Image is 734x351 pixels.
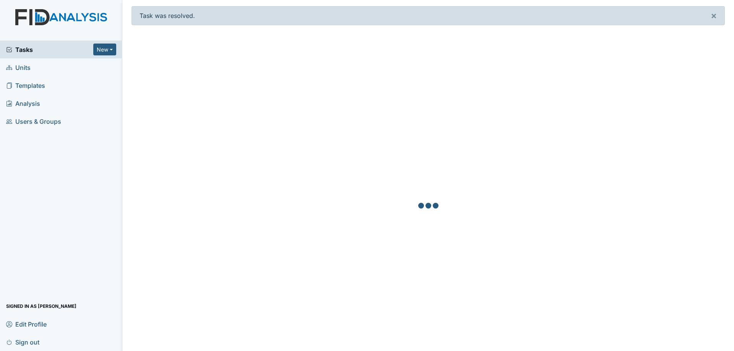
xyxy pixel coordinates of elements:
[6,79,45,91] span: Templates
[6,97,40,109] span: Analysis
[6,45,93,54] a: Tasks
[6,336,39,348] span: Sign out
[711,10,717,21] span: ×
[703,6,724,25] button: ×
[6,61,31,73] span: Units
[93,44,116,55] button: New
[132,6,725,25] div: Task was resolved.
[6,300,76,312] span: Signed in as [PERSON_NAME]
[6,318,47,330] span: Edit Profile
[6,115,61,127] span: Users & Groups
